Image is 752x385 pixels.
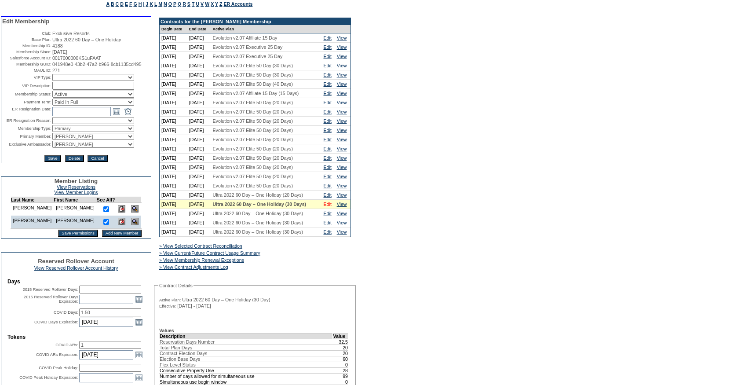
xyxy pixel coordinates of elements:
[19,375,78,380] label: COVID Peak Holiday Expiration:
[39,366,78,370] label: COVID Peak Holiday:
[337,81,347,87] a: View
[24,295,78,304] label: 2015 Reserved Rollover Days Expiration:
[324,165,332,170] a: Edit
[324,211,332,216] a: Edit
[34,320,78,324] label: COVID Days Expiration:
[337,229,347,235] a: View
[324,202,332,207] a: Edit
[160,43,187,52] td: [DATE]
[54,197,97,203] td: First Name
[213,91,299,96] span: Evolution v2.07 Affiliate 15 Day (15 Days)
[160,80,187,89] td: [DATE]
[159,250,260,256] a: » View Current/Future Contract Usage Summary
[134,294,144,304] a: Open the calendar popup.
[324,118,332,124] a: Edit
[187,163,211,172] td: [DATE]
[2,31,51,36] td: Club:
[134,350,144,359] a: Open the calendar popup.
[333,379,348,385] td: 0
[187,117,211,126] td: [DATE]
[337,174,347,179] a: View
[333,362,348,367] td: 0
[58,230,98,237] input: Save Permissions
[150,1,153,7] a: K
[160,98,187,107] td: [DATE]
[213,174,293,179] span: Evolution v2.07 Elite 50 Day (20 Days)
[143,1,144,7] a: I
[139,1,142,7] a: H
[187,70,211,80] td: [DATE]
[337,72,347,77] a: View
[116,1,119,7] a: C
[146,1,148,7] a: J
[44,155,61,162] input: Save
[337,100,347,105] a: View
[112,106,121,116] a: Open the calendar popup.
[2,141,51,148] td: Exclusive Ambassador:
[187,227,211,237] td: [DATE]
[159,257,244,263] a: » View Membership Renewal Exceptions
[118,218,125,225] img: Delete
[160,163,187,172] td: [DATE]
[160,33,187,43] td: [DATE]
[2,37,51,42] td: Base Plan:
[333,350,348,356] td: 20
[52,68,60,73] span: 271
[159,243,242,249] a: » View Selected Contract Reconciliation
[324,146,332,151] a: Edit
[160,345,192,350] span: Total Plan Days
[52,43,63,48] span: 4188
[88,155,107,162] input: Cancel
[134,317,144,327] a: Open the calendar popup.
[160,25,187,33] td: Begin Date
[333,345,348,350] td: 20
[324,54,332,59] a: Edit
[337,118,347,124] a: View
[187,1,190,7] a: S
[213,155,293,161] span: Evolution v2.07 Elite 50 Day (20 Days)
[159,264,228,270] a: » View Contract Adjustments Log
[213,202,307,207] span: Ultra 2022 60 Day – One Holiday (30 Days)
[337,155,347,161] a: View
[160,367,333,373] td: Consecutive Property Use
[154,1,157,7] a: L
[324,128,332,133] a: Edit
[213,137,293,142] span: Evolution v2.07 Elite 50 Day (20 Days)
[187,33,211,43] td: [DATE]
[324,100,332,105] a: Edit
[160,70,187,80] td: [DATE]
[54,216,97,229] td: [PERSON_NAME]
[196,1,199,7] a: U
[52,49,67,55] span: [DATE]
[333,367,348,373] td: 28
[192,1,195,7] a: T
[324,63,332,68] a: Edit
[11,203,54,216] td: [PERSON_NAME]
[2,133,51,140] td: Primary Member:
[337,44,347,50] a: View
[173,1,176,7] a: P
[337,192,347,198] a: View
[187,43,211,52] td: [DATE]
[2,99,51,106] td: Payment Term:
[211,1,214,7] a: X
[160,191,187,200] td: [DATE]
[324,229,332,235] a: Edit
[131,205,139,213] img: View Dashboard
[159,328,174,333] b: Values
[187,144,211,154] td: [DATE]
[187,191,211,200] td: [DATE]
[337,109,347,114] a: View
[55,343,78,347] label: COVID ARs:
[213,229,303,235] span: Ultra 2022 60 Day – One Holiday (30 Days)
[337,128,347,133] a: View
[160,218,187,227] td: [DATE]
[160,373,333,379] td: Number of days allowed for simultaneous use
[337,211,347,216] a: View
[213,54,283,59] span: Evolution v2.07 Executive 25 Day
[160,351,207,356] span: Contract Election Days
[324,155,332,161] a: Edit
[36,352,78,357] label: COVID ARs Expiration:
[213,72,293,77] span: Evolution v2.07 Elite 50 Day (30 Days)
[160,144,187,154] td: [DATE]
